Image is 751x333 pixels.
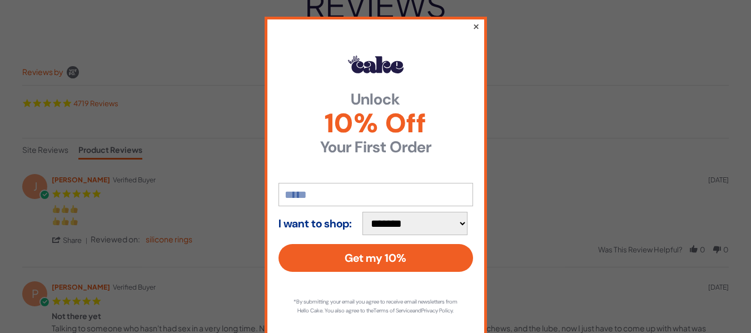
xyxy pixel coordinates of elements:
p: *By submitting your email you agree to receive email newsletters from Hello Cake. You also agree ... [290,297,462,315]
button: Get my 10% [278,244,473,272]
a: Terms of Service [374,307,412,314]
strong: Unlock [278,92,473,107]
strong: Your First Order [278,140,473,155]
a: Privacy Policy [421,307,452,314]
span: 10% Off [278,110,473,137]
strong: I want to shop: [278,217,352,230]
button: × [472,19,479,33]
img: Hello Cake [348,56,404,73]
